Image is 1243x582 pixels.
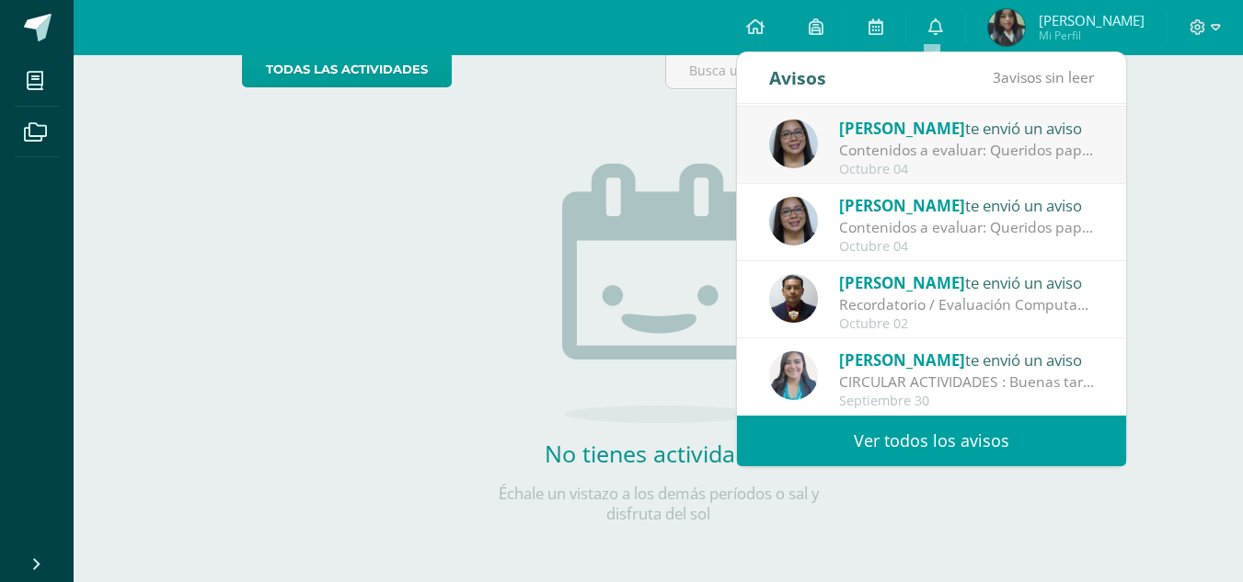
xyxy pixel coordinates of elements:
a: todas las Actividades [242,51,452,87]
div: Octubre 04 [839,239,1095,255]
a: Ver todos los avisos [737,416,1126,466]
img: no_activities.png [562,164,755,423]
div: te envió un aviso [839,270,1095,294]
div: Recordatorio / Evaluación Computación: Buen día padres de familia, por este medio les recuerdo qu... [839,294,1095,315]
input: Busca una actividad próxima aquí... [666,52,1074,88]
p: Échale un vistazo a los demás períodos o sal y disfruta del sol [475,484,843,524]
img: 90c3bb5543f2970d9a0839e1ce488333.png [769,197,818,245]
span: Mi Perfil [1039,28,1145,43]
div: Septiembre 30 [839,394,1095,409]
span: [PERSON_NAME] [839,272,965,293]
span: [PERSON_NAME] [839,349,965,371]
div: Octubre 04 [839,162,1095,177]
span: [PERSON_NAME] [1039,11,1145,29]
div: Avisos [769,52,826,103]
h2: No tienes actividades [475,438,843,469]
span: avisos sin leer [993,67,1094,87]
div: CIRCULAR ACTIVIDADES : Buenas tardes queridos papitos Envío circulares con fechas de actividades ... [839,371,1095,393]
img: 63b025e05e2674fa2c4b68c162dd1c4e.png [769,274,818,323]
div: te envió un aviso [839,348,1095,371]
img: 90c3bb5543f2970d9a0839e1ce488333.png [769,120,818,168]
div: te envió un aviso [839,193,1095,217]
div: Contenidos a evaluar: Queridos papitos por este medio les comparto los contenidos que deben estud... [839,217,1095,238]
div: te envió un aviso [839,116,1095,140]
div: Contenidos a evaluar: Queridos papitos por este medio les comparto los contenidos que deben estud... [839,140,1095,161]
div: Octubre 02 [839,316,1095,332]
img: be92b6c484970536b82811644e40775c.png [769,351,818,400]
span: [PERSON_NAME] [839,195,965,216]
img: 5e1c92f3a8fe55bcd4f0ab5d4c2d0fea.png [988,9,1025,46]
span: 3 [993,67,1001,87]
span: [PERSON_NAME] [839,118,965,139]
